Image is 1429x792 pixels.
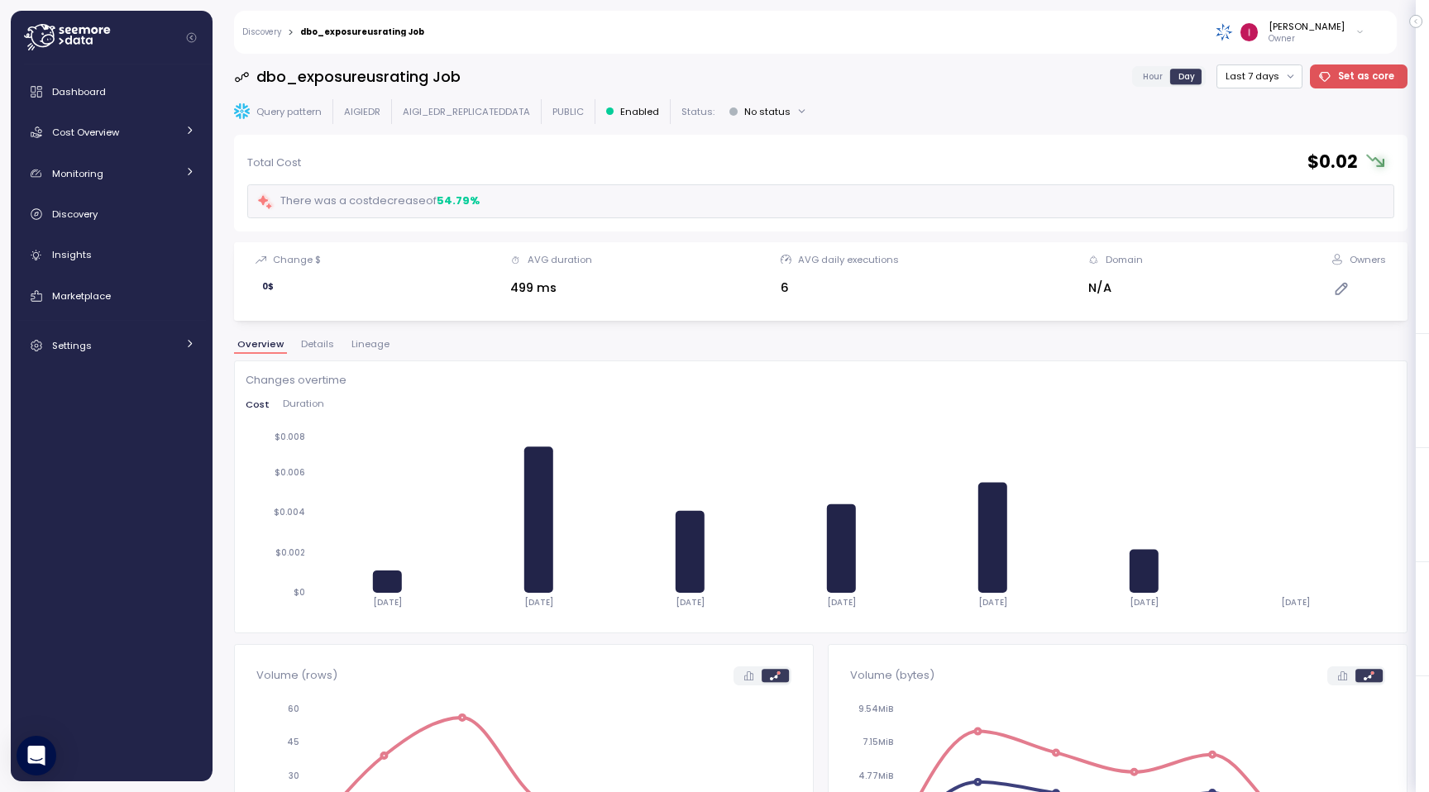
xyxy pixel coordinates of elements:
h2: $ 0.02 [1307,150,1358,174]
p: Total Cost [247,155,301,171]
span: Lineage [351,340,390,349]
a: Insights [17,239,206,272]
a: Settings [17,329,206,362]
tspan: $0.002 [275,547,305,558]
span: Cost [246,400,270,409]
div: 499 ms [510,279,592,298]
a: Dashboard [17,75,206,108]
span: Marketplace [52,289,111,303]
tspan: [DATE] [1130,597,1159,608]
img: ACg8ocKLuhHFaZBJRg6H14Zm3JrTaqN1bnDy5ohLcNYWE-rfMITsOg=s96-c [1240,23,1258,41]
div: 54.79 % [437,193,480,209]
tspan: [DATE] [978,597,1007,608]
tspan: 7.15MiB [862,737,892,747]
a: Monitoring [17,157,206,190]
div: Owners [1350,253,1386,266]
tspan: 60 [288,704,299,714]
div: No status [744,105,791,118]
tspan: [DATE] [676,597,705,608]
span: Discovery [52,208,98,221]
span: Settings [52,339,92,352]
p: AIGIEDR [344,105,380,118]
tspan: $0 [294,587,305,598]
p: Owner [1269,33,1345,45]
p: Volume (rows) [256,667,337,684]
div: There was a cost decrease of [256,192,480,211]
tspan: 9.54MiB [858,704,892,714]
a: Discovery [242,28,281,36]
a: Cost Overview [17,116,206,149]
tspan: 4.77MiB [858,771,892,781]
div: AVG duration [528,253,592,266]
div: Open Intercom Messenger [17,736,56,775]
div: dbo_exposureusrating Job [300,28,424,36]
a: Marketplace [17,279,206,313]
tspan: $0.006 [275,467,305,478]
span: Details [301,340,334,349]
div: [PERSON_NAME] [1269,20,1345,33]
span: Cost Overview [52,126,119,139]
button: No status [722,99,814,123]
tspan: 45 [287,737,299,747]
p: PUBLIC [552,105,584,118]
p: Changes overtime [246,372,346,389]
div: AVG daily executions [798,253,899,266]
div: N/A [1088,279,1143,298]
button: Last 7 days [1216,64,1302,88]
p: Query pattern [256,105,322,118]
p: Volume (bytes) [850,667,934,684]
button: Collapse navigation [181,31,202,44]
span: Overview [237,340,284,349]
tspan: $0.008 [275,431,305,441]
p: Enabled [620,105,659,118]
span: Dashboard [52,85,106,98]
div: 6 [781,279,899,298]
span: Insights [52,248,92,261]
span: Hour [1143,70,1163,83]
a: Discovery [17,198,206,231]
tspan: [DATE] [1281,597,1310,608]
tspan: [DATE] [373,597,402,608]
tspan: $0.004 [274,507,305,518]
div: Domain [1106,253,1143,266]
button: Set as core [1310,64,1408,88]
span: Duration [283,399,324,408]
div: 0 $ [256,277,280,297]
div: Change $ [273,253,321,266]
div: > [288,27,294,38]
p: Status: [681,105,714,118]
img: 68790ce639d2d68da1992664.PNG [1216,23,1233,41]
span: Monitoring [52,167,103,180]
span: Set as core [1338,65,1394,88]
tspan: [DATE] [524,597,553,608]
tspan: [DATE] [827,597,856,608]
h3: dbo_exposureusrating Job [256,66,461,87]
p: AIGI_EDR_REPLICATEDDATA [403,105,530,118]
tspan: 30 [289,771,299,781]
span: Day [1178,70,1195,83]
